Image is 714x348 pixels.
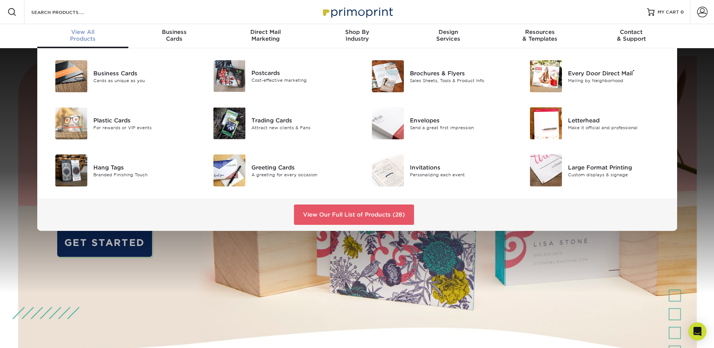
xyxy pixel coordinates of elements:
div: For rewards or VIP events [93,124,193,131]
span: MY CART [658,9,679,15]
div: Marketing [220,29,311,42]
img: Brochures & Flyers [372,60,404,92]
span: Business [128,29,220,35]
img: Plastic Cards [55,107,87,139]
div: Branded Finishing Touch [93,171,193,178]
div: Cards as unique as you [93,77,193,84]
div: Brochures & Flyers [410,69,510,77]
span: View All [37,29,129,35]
img: Envelopes [372,107,404,139]
input: SEARCH PRODUCTS..... [30,8,104,17]
a: Postcards Postcards Cost-effective marketing [204,57,352,95]
div: Trading Cards [251,116,351,124]
a: Contact& Support [586,24,677,48]
img: Business Cards [55,60,87,92]
a: Envelopes Envelopes Send a great first impression [363,104,510,142]
div: Every Door Direct Mail [568,69,668,77]
div: Cards [128,29,220,42]
div: Open Intercom Messenger [688,322,706,340]
a: Letterhead Letterhead Make it official and professional [521,104,668,142]
div: Greeting Cards [251,163,351,171]
a: View Our Full List of Products (28) [294,205,414,225]
a: Brochures & Flyers Brochures & Flyers Sales Sheets, Tools & Product Info [363,57,510,95]
a: Large Format Printing Large Format Printing Custom displays & signage [521,151,668,189]
span: Resources [494,29,586,35]
div: Large Format Printing [568,163,668,171]
a: Business Cards Business Cards Cards as unique as you [46,57,193,95]
a: Invitations Invitations Personalizing each event [363,151,510,189]
div: Products [37,29,129,42]
div: Business Cards [93,69,193,77]
div: & Templates [494,29,586,42]
div: Services [403,29,494,42]
img: Greeting Cards [213,154,245,186]
img: Trading Cards [213,107,245,139]
div: Invitations [410,163,510,171]
a: Direct MailMarketing [220,24,311,48]
div: Attract new clients & Fans [251,124,351,131]
div: & Support [586,29,677,42]
div: Mailing by Neighborhood [568,77,668,84]
a: View AllProducts [37,24,129,48]
div: A greeting for every occasion [251,171,351,178]
div: Envelopes [410,116,510,124]
div: Hang Tags [93,163,193,171]
div: Send a great first impression [410,124,510,131]
div: Custom displays & signage [568,171,668,178]
img: Every Door Direct Mail [530,60,562,92]
img: Large Format Printing [530,154,562,186]
sup: ® [633,69,635,74]
a: BusinessCards [128,24,220,48]
a: Resources& Templates [494,24,586,48]
img: Primoprint [320,4,395,20]
div: Make it official and professional [568,124,668,131]
a: Trading Cards Trading Cards Attract new clients & Fans [204,104,352,142]
span: Shop By [311,29,403,35]
div: Sales Sheets, Tools & Product Info [410,77,510,84]
span: Contact [586,29,677,35]
div: Letterhead [568,116,668,124]
span: Design [403,29,494,35]
img: Letterhead [530,107,562,139]
span: Direct Mail [220,29,311,35]
img: Invitations [372,154,404,186]
a: Every Door Direct Mail Every Door Direct Mail® Mailing by Neighborhood [521,57,668,95]
div: Postcards [251,69,351,77]
div: Cost-effective marketing [251,77,351,84]
a: Shop ByIndustry [311,24,403,48]
a: Plastic Cards Plastic Cards For rewards or VIP events [46,104,193,142]
img: Postcards [213,60,245,92]
a: Hang Tags Hang Tags Branded Finishing Touch [46,151,193,189]
a: DesignServices [403,24,494,48]
span: 0 [681,9,684,15]
div: Plastic Cards [93,116,193,124]
img: Hang Tags [55,154,87,186]
a: Greeting Cards Greeting Cards A greeting for every occasion [204,151,352,189]
div: Personalizing each event [410,171,510,178]
div: Industry [311,29,403,42]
